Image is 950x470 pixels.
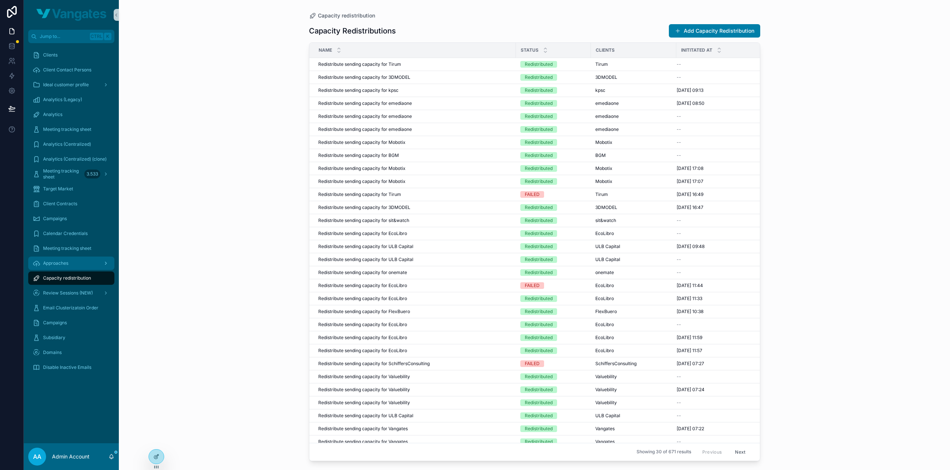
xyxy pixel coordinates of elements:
a: Redistribute sending capacity for EcoLibro [318,335,511,341]
span: -- [677,439,681,445]
a: Redistribute sending capacity for emediaone [318,126,511,132]
span: Ctrl [90,33,103,40]
span: Redistribute sending capacity for EcoLibro [318,231,407,236]
a: [DATE] 07:27 [677,361,757,367]
span: -- [677,218,681,223]
a: -- [677,322,757,328]
span: -- [677,74,681,80]
span: Valuebility [595,400,617,406]
span: Redistribute sending capacity for Valuebility [318,374,410,380]
a: -- [677,257,757,263]
a: Meeting tracking sheet3.533 [28,167,114,181]
span: [DATE] 11:44 [677,283,703,289]
a: Vangates [595,426,672,432]
span: -- [677,322,681,328]
span: -- [677,139,681,145]
span: Meeting tracking sheet [43,126,91,132]
a: Redistributed [520,373,586,380]
div: Redistributed [525,204,553,211]
a: Mobotix [595,165,672,171]
div: Redistributed [525,386,553,393]
span: Name [319,47,332,53]
span: onemate [595,270,614,276]
span: Analytics (Centralized) [43,141,91,147]
span: Redistribute sending capacity for Mobotix [318,139,406,145]
a: [DATE] 11:44 [677,283,757,289]
a: onemate [595,270,672,276]
div: Redistributed [525,217,553,224]
a: Redistribute sending capacity for EcoLibro [318,348,511,354]
span: Redistribute sending capacity for 3DMODEL [318,205,410,210]
span: [DATE] 17:07 [677,178,703,184]
a: ULB Capital [595,244,672,250]
a: Campaigns [28,212,114,225]
span: EcoLibro [595,348,614,354]
span: Redistribute sending capacity for EcoLibro [318,296,407,302]
a: Redistribute sending capacity for emediaone [318,113,511,119]
div: Redistributed [525,334,553,341]
span: EcoLibro [595,322,614,328]
span: emediaone [595,113,619,119]
span: Redistribute sending capacity for EcoLibro [318,322,407,328]
a: Valuebility [595,400,672,406]
span: Domains [43,350,62,355]
h1: Capacity Redistributions [309,26,396,36]
a: SchiffersConsulting [595,361,672,367]
span: [DATE] 11:59 [677,335,702,341]
div: Redistributed [525,113,553,120]
span: [DATE] 17:08 [677,165,703,171]
a: Redistribute sending capacity for Mobotix [318,139,511,145]
a: Redistribute sending capacity for ULB Capital [318,257,511,263]
a: -- [677,374,757,380]
span: ULB Capital [595,244,620,250]
a: Redistribute sending capacity for SchiffersConsulting [318,361,511,367]
span: Tirum [595,61,608,67]
a: Add Capacity Redistribution [669,24,760,38]
a: Redistributed [520,230,586,237]
span: Redistribute sending capacity for EcoLibro [318,283,407,289]
a: emediaone [595,126,672,132]
div: FAILED [525,282,540,289]
span: Vangates [595,426,615,432]
button: Next [730,446,751,458]
div: Redistributed [525,295,553,302]
a: Redistribute sending capacity for EcoLibro [318,283,511,289]
span: Redistribute sending capacity for Vangates [318,439,408,445]
span: K [105,33,111,39]
a: ULB Capital [595,257,672,263]
span: Mobotix [595,139,612,145]
a: 3DMODEL [595,205,672,210]
button: Jump to...CtrlK [28,30,114,43]
span: Redistribute sending capacity for EcoLibro [318,348,407,354]
span: ULB Capital [595,413,620,419]
a: [DATE] 09:48 [677,244,757,250]
a: -- [677,270,757,276]
div: Redistributed [525,321,553,328]
span: Analytics (Legacy) [43,97,82,103]
span: emediaone [595,126,619,132]
span: Redistribute sending capacity for BGM [318,152,399,158]
div: Redistributed [525,308,553,315]
a: Redistribute sending capacity for EcoLibro [318,322,511,328]
a: Analytics (Centralized) (clone) [28,152,114,166]
a: Redistributed [520,204,586,211]
div: FAILED [525,360,540,367]
a: Meeting tracking sheet [28,242,114,255]
a: -- [677,74,757,80]
div: Redistributed [525,139,553,146]
a: Redistribute sending capacity for Valuebility [318,374,511,380]
span: -- [677,374,681,380]
a: Redistributed [520,126,586,133]
div: Redistributed [525,100,553,107]
span: -- [677,270,681,276]
a: Meeting tracking sheet [28,123,114,136]
a: [DATE] 17:08 [677,165,757,171]
a: Redistributed [520,152,586,159]
div: Redistributed [525,347,553,354]
a: Redistributed [520,113,586,120]
a: Redistributed [520,74,586,81]
a: Valuebility [595,387,672,393]
span: Review Sessions (NEW) [43,290,93,296]
span: Meeting tracking sheet [43,245,91,251]
span: 3DMODEL [595,205,617,210]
